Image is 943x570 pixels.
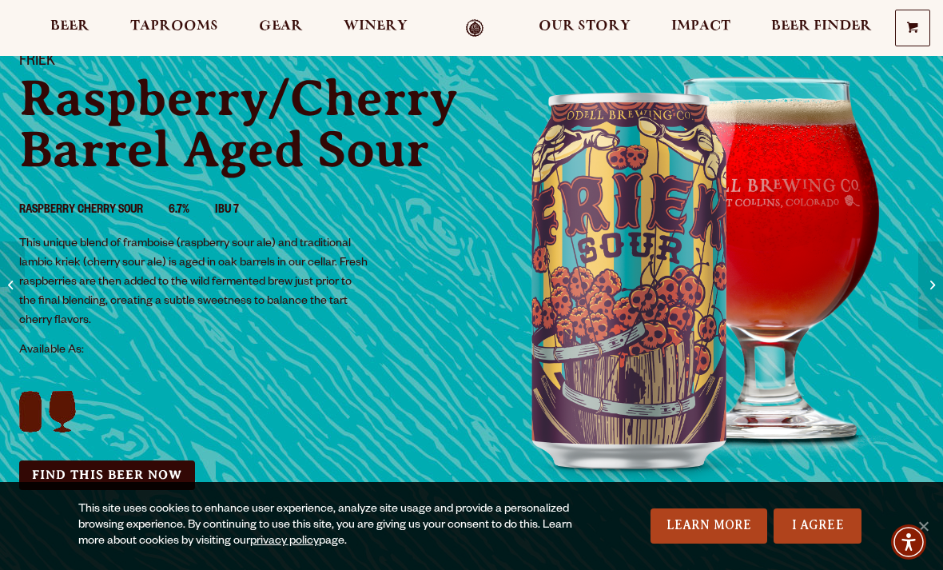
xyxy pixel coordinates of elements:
a: Winery [333,19,418,38]
a: Impact [661,19,741,38]
span: This unique blend of framboise (raspberry sour ale) and traditional lambic kriek (cherry sour ale... [19,238,368,328]
a: Taprooms [120,19,229,38]
span: Beer [50,20,90,33]
span: Taprooms [130,20,218,33]
li: Raspberry Cherry Sour [19,201,169,221]
a: Odell Home [444,19,504,38]
div: Accessibility Menu [891,524,926,560]
a: Beer [40,19,100,38]
span: Gear [259,20,303,33]
a: Learn More [651,508,768,544]
span: Winery [344,20,408,33]
a: privacy policy [250,536,319,548]
a: Find this Beer Now [19,460,195,490]
span: Our Story [539,20,631,33]
a: Beer Finder [761,19,882,38]
p: Raspberry/Cherry Barrel Aged Sour [19,73,458,175]
span: Beer Finder [771,20,872,33]
a: Gear [249,19,313,38]
li: 6.7% [169,201,215,221]
p: Available As: [19,341,458,361]
div: This site uses cookies to enhance user experience, analyze site usage and provide a personalized ... [78,502,596,550]
a: I Agree [774,508,861,544]
li: IBU 7 [215,201,265,221]
span: Impact [671,20,730,33]
a: Our Story [528,19,641,38]
h1: Friek [19,52,458,73]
